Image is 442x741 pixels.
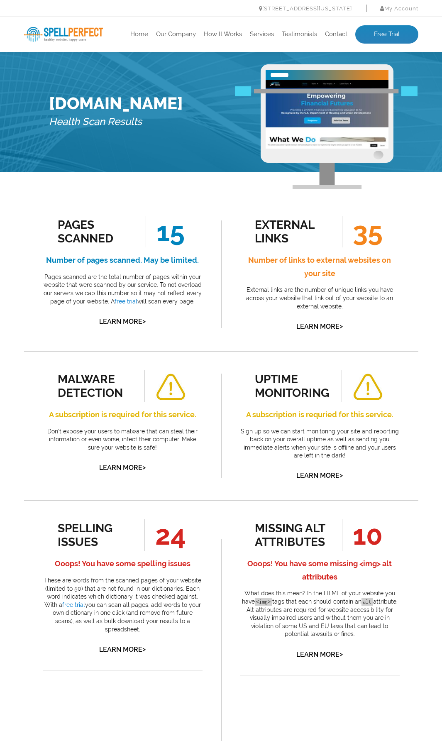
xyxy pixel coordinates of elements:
img: Free Website Analysis [266,80,388,149]
span: 35 [342,216,383,247]
img: alert [352,374,383,401]
h5: Health Scan Results [49,113,183,130]
p: Don’t expose your users to malware that can steal their information or even worse, infect their c... [43,428,203,452]
h4: Number of links to external websites on your site [240,254,400,280]
h4: Number of pages scanned. May be limited. [43,254,203,267]
code: <img> [255,598,272,606]
h4: Ooops! You have some missing <img> alt attributes [240,557,400,583]
img: Free Webiste Analysis [235,86,418,96]
a: Learn More> [99,464,146,472]
a: Learn More> [99,318,146,325]
div: external links [255,218,330,245]
p: Sign up so we can start monitoring your site and reporting back on your overall uptime as well as... [240,428,400,460]
p: What does this mean? In the HTML of your website you have tags that each should contain an attrib... [240,589,400,638]
p: External links are the number of unique links you have across your website that link out of your ... [240,286,400,311]
a: free trial [115,298,137,305]
div: malware detection [58,372,133,400]
img: Free Webiste Analysis [261,64,393,189]
h1: [DOMAIN_NAME] [49,93,183,113]
span: 15 [146,216,185,247]
span: > [142,643,146,655]
div: missing alt attributes [255,521,330,549]
code: alt [361,598,373,606]
div: uptime monitoring [255,372,330,400]
span: > [142,462,146,473]
a: Learn More> [99,646,146,653]
p: Pages scanned are the total number of pages within your website that were scanned by our service.... [43,273,203,306]
span: > [339,320,343,332]
img: alert [155,374,186,401]
a: Learn More> [296,651,343,658]
h4: A subscription is requried for this service. [240,408,400,421]
span: > [339,470,343,481]
h4: A subscription is required for this service. [43,408,203,421]
h4: Ooops! You have some spelling issues [43,557,203,570]
span: > [142,315,146,327]
div: Pages Scanned [58,218,133,245]
div: spelling issues [58,521,133,549]
a: Learn More> [296,472,343,479]
a: free trial [62,602,85,608]
span: 10 [342,519,383,551]
a: Learn More> [296,323,343,330]
p: These are words from the scanned pages of your website (limited to 50) that are not found in our ... [43,577,203,633]
span: 24 [144,519,186,551]
span: > [339,648,343,660]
